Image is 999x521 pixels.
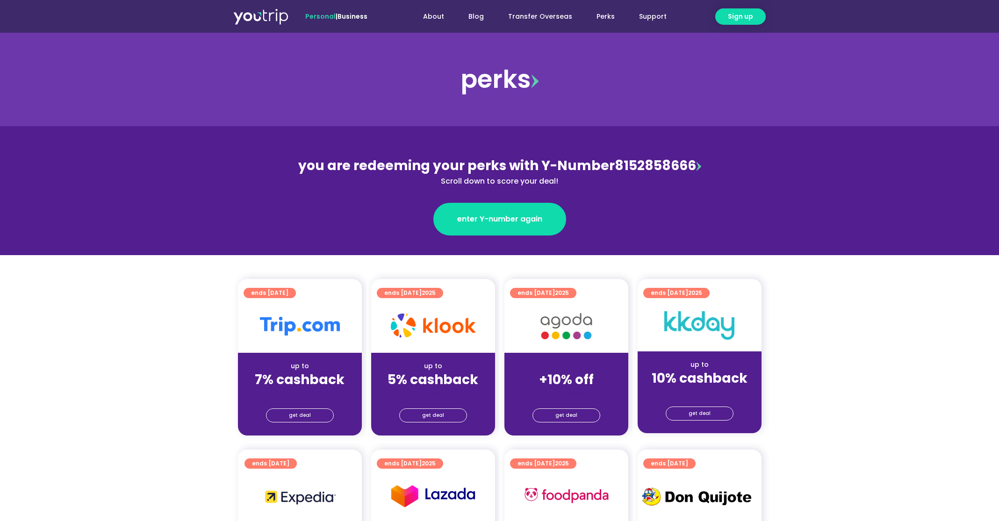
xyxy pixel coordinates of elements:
a: ends [DATE]2025 [377,288,443,298]
span: get deal [289,409,311,422]
a: ends [DATE]2025 [510,288,576,298]
span: ends [DATE] [651,458,688,469]
a: ends [DATE]2025 [510,458,576,469]
a: get deal [666,407,733,421]
span: ends [DATE] [384,288,436,298]
a: Perks [584,8,627,25]
span: you are redeeming your perks with Y-Number [298,157,615,175]
a: About [411,8,456,25]
a: Support [627,8,679,25]
span: 2025 [688,289,702,297]
span: | [305,12,367,21]
div: Scroll down to score your deal! [297,176,703,187]
span: Personal [305,12,336,21]
strong: +10% off [539,371,594,389]
nav: Menu [393,8,679,25]
a: ends [DATE] [244,288,296,298]
a: ends [DATE]2025 [377,458,443,469]
div: up to [379,361,488,371]
div: up to [645,360,754,370]
div: (for stays only) [645,387,754,397]
div: 8152858666 [297,156,703,187]
span: ends [DATE] [517,458,569,469]
a: get deal [266,408,334,422]
div: (for stays only) [512,388,621,398]
span: 2025 [555,289,569,297]
a: Blog [456,8,496,25]
span: ends [DATE] [251,288,288,298]
strong: 5% cashback [388,371,478,389]
strong: 7% cashback [255,371,345,389]
span: 2025 [422,289,436,297]
span: get deal [555,409,577,422]
span: get deal [422,409,444,422]
span: Sign up [728,12,753,21]
a: ends [DATE]2025 [643,288,710,298]
span: up to [558,361,575,371]
a: enter Y-number again [433,203,566,236]
div: up to [245,361,354,371]
span: 2025 [422,459,436,467]
a: Sign up [715,8,766,25]
div: (for stays only) [245,388,354,398]
span: ends [DATE] [651,288,702,298]
strong: 10% cashback [652,369,747,387]
a: ends [DATE] [643,458,696,469]
span: ends [DATE] [384,458,436,469]
span: 2025 [555,459,569,467]
a: Business [338,12,367,21]
span: get deal [689,407,711,420]
a: Transfer Overseas [496,8,584,25]
span: ends [DATE] [252,458,289,469]
span: enter Y-number again [457,214,542,225]
a: get deal [532,408,600,422]
span: ends [DATE] [517,288,569,298]
a: get deal [399,408,467,422]
div: (for stays only) [379,388,488,398]
a: ends [DATE] [244,458,297,469]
